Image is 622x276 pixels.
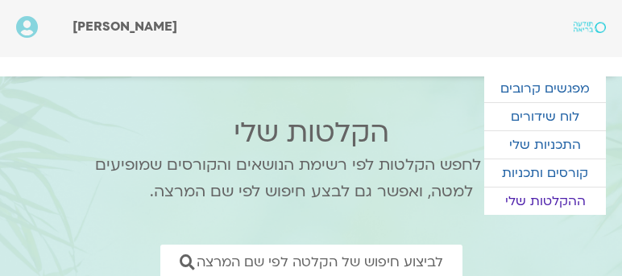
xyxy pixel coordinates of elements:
a: קורסים ותכניות [484,159,606,187]
p: אפשר לחפש הקלטות לפי רשימת הנושאים והקורסים שמופיעים למטה, ואפשר גם לבצע חיפוש לפי שם המרצה. [73,152,549,205]
span: לביצוע חיפוש של הקלטה לפי שם המרצה [197,254,443,270]
span: [PERSON_NAME] [73,18,177,35]
a: מפגשים קרובים [484,75,606,102]
a: התכניות שלי [484,131,606,159]
a: לוח שידורים [484,103,606,130]
a: ההקלטות שלי [484,187,606,215]
h2: הקלטות שלי [73,117,549,149]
